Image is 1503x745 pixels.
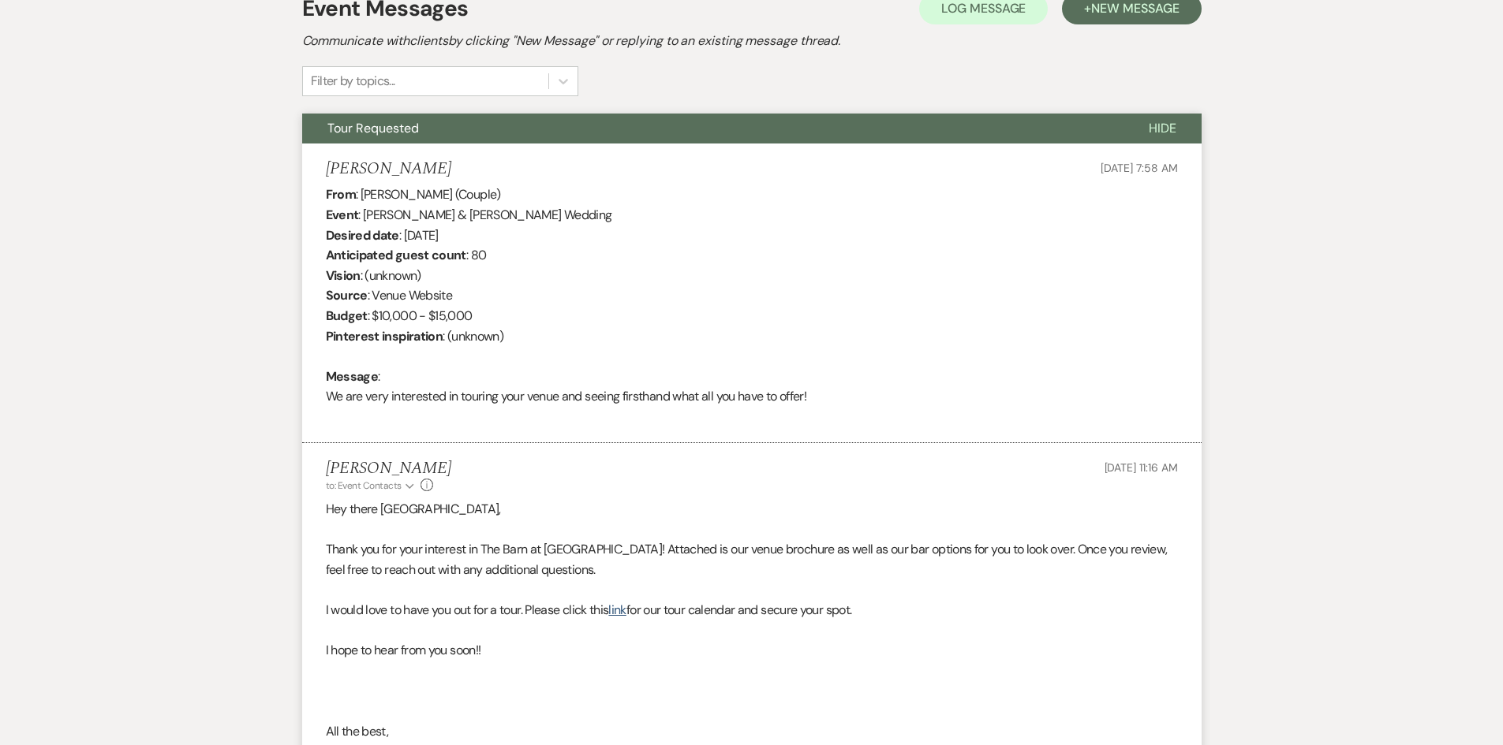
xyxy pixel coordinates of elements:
[326,642,481,658] span: I hope to hear from you soon!!
[326,267,361,284] b: Vision
[626,602,851,618] span: for our tour calendar and secure your spot.
[326,184,1178,427] div: : [PERSON_NAME] (Couple) : [PERSON_NAME] & [PERSON_NAME] Wedding : [DATE] : 80 : (unknown) : Venu...
[326,186,356,203] b: From
[1105,460,1178,475] span: [DATE] 11:16 AM
[326,207,359,223] b: Event
[326,287,368,304] b: Source
[326,227,399,244] b: Desired date
[327,120,419,136] span: Tour Requested
[1101,161,1177,175] span: [DATE] 7:58 AM
[326,368,379,385] b: Message
[1124,114,1202,143] button: Hide
[326,499,1178,520] p: Hey there [GEOGRAPHIC_DATA],
[311,72,395,91] div: Filter by topics...
[326,459,451,479] h5: [PERSON_NAME]
[326,541,1168,578] span: Thank you for your interest in The Barn at [GEOGRAPHIC_DATA]! Attached is our venue brochure as w...
[326,602,609,618] span: I would love to have you out for a tour. Please click this
[326,328,443,345] b: Pinterest inspiration
[326,307,368,324] b: Budget
[326,479,402,492] span: to: Event Contacts
[326,479,417,493] button: to: Event Contacts
[326,247,466,263] b: Anticipated guest count
[326,159,451,179] h5: [PERSON_NAME]
[302,32,1202,50] h2: Communicate with clients by clicking "New Message" or replying to an existing message thread.
[326,723,389,739] span: All the best,
[608,602,626,618] a: link
[1149,120,1176,136] span: Hide
[302,114,1124,143] button: Tour Requested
